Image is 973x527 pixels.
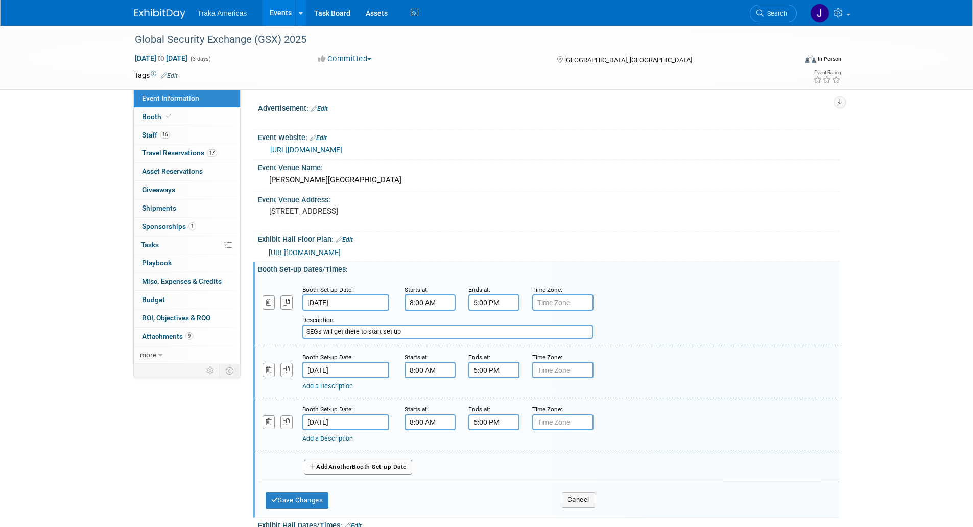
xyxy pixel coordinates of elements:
a: Edit [336,236,353,243]
div: Event Website: [258,130,839,143]
a: Event Information [134,89,240,107]
span: ROI, Objectives & ROO [142,314,210,322]
small: Ends at: [468,406,490,413]
span: Shipments [142,204,176,212]
a: Travel Reservations17 [134,144,240,162]
input: End Time [468,294,519,311]
div: [PERSON_NAME][GEOGRAPHIC_DATA] [266,172,832,188]
span: 9 [185,332,193,340]
img: Jamie Saenz [810,4,829,23]
span: Another [328,463,352,470]
span: Event Information [142,94,199,102]
span: Attachments [142,332,193,340]
span: 16 [160,131,170,139]
td: Personalize Event Tab Strip [202,364,220,377]
small: Booth Set-up Date: [302,354,353,361]
span: Giveaways [142,186,175,194]
a: Misc. Expenses & Credits [134,272,240,290]
td: Tags [134,70,178,80]
img: ExhibitDay [134,9,185,19]
small: Booth Set-up Date: [302,406,353,413]
span: 17 [207,149,217,157]
input: End Time [468,414,519,430]
small: Ends at: [468,286,490,293]
span: Staff [142,131,170,139]
button: Cancel [562,492,595,508]
input: End Time [468,362,519,378]
small: Time Zone: [532,286,562,293]
a: Search [750,5,797,22]
span: 1 [188,222,196,230]
input: Start Time [405,294,456,311]
span: Traka Americas [198,9,247,17]
input: Date [302,362,389,378]
span: Travel Reservations [142,149,217,157]
span: Misc. Expenses & Credits [142,277,222,285]
td: Toggle Event Tabs [219,364,240,377]
div: In-Person [817,55,841,63]
span: Booth [142,112,173,121]
input: Time Zone [532,414,594,430]
input: Start Time [405,414,456,430]
input: Start Time [405,362,456,378]
a: Add a Description [302,382,353,390]
img: Format-Inperson.png [805,55,816,63]
a: more [134,346,240,364]
small: Ends at: [468,354,490,361]
small: Starts at: [405,354,429,361]
a: Staff16 [134,126,240,144]
span: Asset Reservations [142,167,203,175]
a: [URL][DOMAIN_NAME] [269,248,341,257]
button: Committed [315,54,375,64]
span: Tasks [141,241,159,249]
div: Event Format [737,53,842,68]
button: Save Changes [266,492,329,509]
a: [URL][DOMAIN_NAME] [270,146,342,154]
a: Budget [134,291,240,309]
span: [DATE] [DATE] [134,54,188,63]
a: Edit [161,72,178,79]
div: Booth Set-up Dates/Times: [258,262,839,274]
a: Attachments9 [134,328,240,346]
input: Time Zone [532,362,594,378]
pre: [STREET_ADDRESS] [269,207,489,216]
span: more [140,351,156,359]
div: Advertisement: [258,101,839,114]
div: Event Rating [813,70,841,75]
a: Tasks [134,236,240,254]
small: Starts at: [405,286,429,293]
a: ROI, Objectives & ROO [134,309,240,327]
small: Time Zone: [532,354,562,361]
input: Description [302,325,593,339]
span: Search [764,10,787,17]
div: Exhibit Hall Floor Plan: [258,232,839,245]
button: AddAnotherBooth Set-up Date [304,460,412,475]
small: Description: [302,316,335,324]
span: Budget [142,295,165,304]
a: Playbook [134,254,240,272]
div: Global Security Exchange (GSX) 2025 [131,31,781,49]
div: Event Venue Name: [258,160,839,173]
span: [GEOGRAPHIC_DATA], [GEOGRAPHIC_DATA] [564,56,692,64]
span: Sponsorships [142,222,196,231]
a: Edit [311,105,328,112]
a: Booth [134,108,240,126]
a: Asset Reservations [134,163,240,180]
a: Shipments [134,199,240,217]
a: Edit [310,134,327,142]
small: Booth Set-up Date: [302,286,353,293]
input: Date [302,414,389,430]
i: Booth reservation complete [166,113,171,119]
small: Starts at: [405,406,429,413]
input: Time Zone [532,294,594,311]
span: to [156,54,166,62]
a: Sponsorships1 [134,218,240,236]
div: Event Venue Address: [258,192,839,205]
span: (3 days) [189,56,211,62]
a: Add a Description [302,434,353,442]
input: Date [302,294,389,311]
a: Giveaways [134,181,240,199]
small: Time Zone: [532,406,562,413]
span: Playbook [142,259,172,267]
